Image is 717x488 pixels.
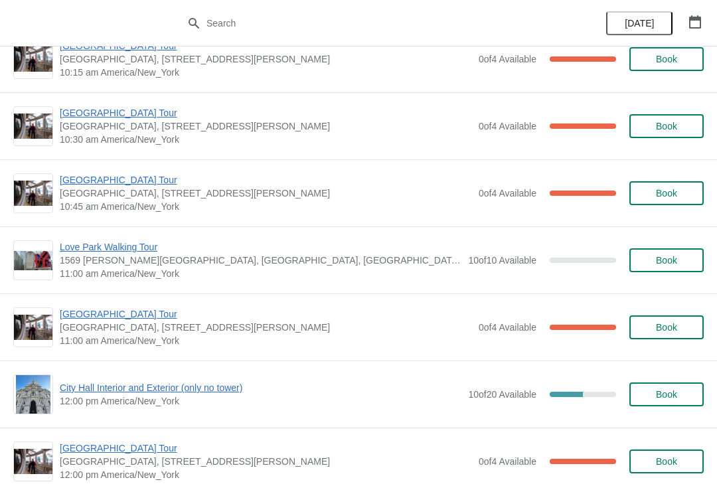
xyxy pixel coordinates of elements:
span: City Hall Interior and Exterior (only no tower) [60,381,461,394]
span: [GEOGRAPHIC_DATA] Tour [60,173,472,187]
span: 0 of 4 Available [479,456,536,467]
span: 10:15 am America/New_York [60,66,472,79]
span: [GEOGRAPHIC_DATA], [STREET_ADDRESS][PERSON_NAME] [60,52,472,66]
span: [GEOGRAPHIC_DATA] Tour [60,307,472,321]
span: [GEOGRAPHIC_DATA] Tour [60,106,472,120]
img: City Hall Tower Tour | City Hall Visitor Center, 1400 John F Kennedy Boulevard Suite 121, Philade... [14,114,52,139]
img: City Hall Tower Tour | City Hall Visitor Center, 1400 John F Kennedy Boulevard Suite 121, Philade... [14,46,52,72]
span: [GEOGRAPHIC_DATA], [STREET_ADDRESS][PERSON_NAME] [60,455,472,468]
span: 0 of 4 Available [479,188,536,199]
span: 12:00 pm America/New_York [60,394,461,408]
span: Love Park Walking Tour [60,240,461,254]
button: [DATE] [606,11,673,35]
button: Book [629,114,704,138]
button: Book [629,382,704,406]
span: [DATE] [625,18,654,29]
button: Book [629,315,704,339]
span: Book [656,255,677,266]
span: 10:45 am America/New_York [60,200,472,213]
span: 10 of 10 Available [468,255,536,266]
span: 0 of 4 Available [479,322,536,333]
span: Book [656,456,677,467]
span: 11:00 am America/New_York [60,334,472,347]
span: 0 of 4 Available [479,54,536,64]
img: City Hall Tower Tour | City Hall Visitor Center, 1400 John F Kennedy Boulevard Suite 121, Philade... [14,181,52,206]
span: Book [656,389,677,400]
span: 12:00 pm America/New_York [60,468,472,481]
span: 1569 [PERSON_NAME][GEOGRAPHIC_DATA], [GEOGRAPHIC_DATA], [GEOGRAPHIC_DATA], [GEOGRAPHIC_DATA] [60,254,461,267]
span: Book [656,54,677,64]
span: [GEOGRAPHIC_DATA], [STREET_ADDRESS][PERSON_NAME] [60,321,472,334]
button: Book [629,181,704,205]
span: 10:30 am America/New_York [60,133,472,146]
img: City Hall Tower Tour | City Hall Visitor Center, 1400 John F Kennedy Boulevard Suite 121, Philade... [14,449,52,475]
span: Book [656,188,677,199]
button: Book [629,248,704,272]
img: City Hall Interior and Exterior (only no tower) | | 12:00 pm America/New_York [16,375,51,414]
span: [GEOGRAPHIC_DATA] Tour [60,442,472,455]
span: 0 of 4 Available [479,121,536,131]
span: [GEOGRAPHIC_DATA], [STREET_ADDRESS][PERSON_NAME] [60,120,472,133]
input: Search [206,11,538,35]
button: Book [629,449,704,473]
span: Book [656,121,677,131]
span: 11:00 am America/New_York [60,267,461,280]
span: 10 of 20 Available [468,389,536,400]
img: Love Park Walking Tour | 1569 John F Kennedy Boulevard, Philadelphia, PA, USA | 11:00 am America/... [14,251,52,270]
img: City Hall Tower Tour | City Hall Visitor Center, 1400 John F Kennedy Boulevard Suite 121, Philade... [14,315,52,341]
span: [GEOGRAPHIC_DATA], [STREET_ADDRESS][PERSON_NAME] [60,187,472,200]
button: Book [629,47,704,71]
span: Book [656,322,677,333]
